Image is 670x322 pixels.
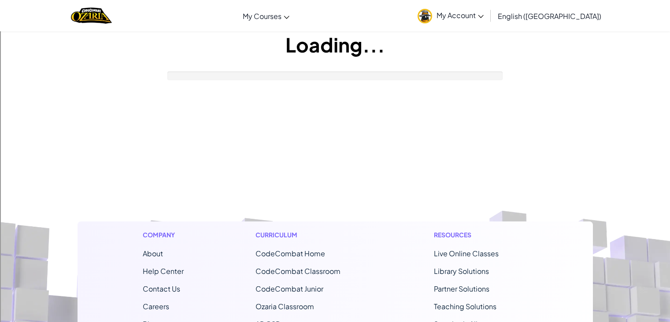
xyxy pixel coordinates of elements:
[71,7,112,25] img: Home
[71,7,112,25] a: Ozaria by CodeCombat logo
[493,4,606,28] a: English ([GEOGRAPHIC_DATA])
[418,9,432,23] img: avatar
[243,11,281,21] span: My Courses
[413,2,488,30] a: My Account
[498,11,601,21] span: English ([GEOGRAPHIC_DATA])
[437,11,484,20] span: My Account
[238,4,294,28] a: My Courses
